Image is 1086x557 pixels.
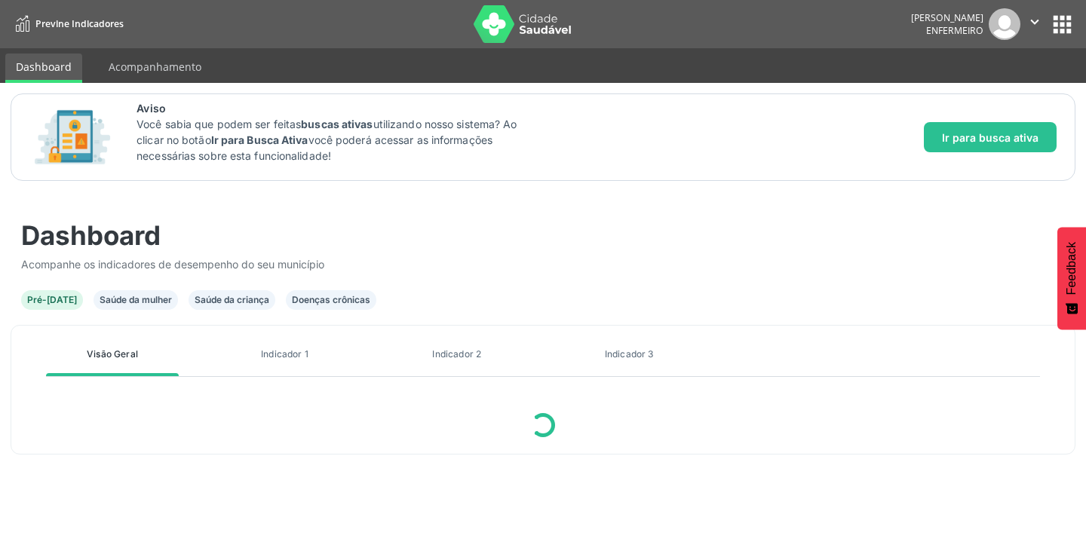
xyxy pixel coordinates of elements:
[1020,8,1049,40] button: 
[926,24,983,37] span: Enfermeiro
[98,54,212,80] a: Acompanhamento
[21,256,1065,272] div: Acompanhe os indicadores de desempenho do seu município
[563,341,695,367] a: Indicador 3
[924,122,1057,152] button: Ir para busca ativa
[989,8,1020,40] img: img
[137,116,535,164] p: Você sabia que podem ser feitas utilizando nosso sistema? Ao clicar no botão você poderá acessar ...
[942,130,1038,145] span: Ir para busca ativa
[1026,14,1043,30] i: 
[21,219,1065,251] div: Dashboard
[911,11,983,24] div: [PERSON_NAME]
[218,341,351,367] a: Indicador 1
[211,133,308,146] strong: Ir para Busca Ativa
[1049,11,1075,38] button: apps
[137,100,535,116] span: Aviso
[46,341,179,367] a: Visão Geral
[301,118,373,130] strong: buscas ativas
[195,293,269,307] div: Saúde da criança
[391,341,523,367] a: Indicador 2
[35,17,124,30] span: Previne Indicadores
[292,293,370,307] div: Doenças crônicas
[1057,227,1086,329] button: Feedback - Mostrar pesquisa
[29,103,115,171] img: Imagem de CalloutCard
[11,11,124,36] a: Previne Indicadores
[1065,242,1078,295] span: Feedback
[100,293,172,307] div: Saúde da mulher
[27,293,77,307] div: Pré-[DATE]
[5,54,82,83] a: Dashboard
